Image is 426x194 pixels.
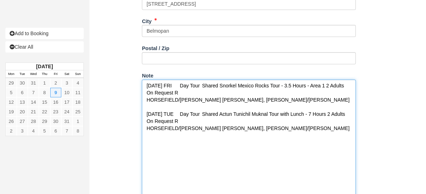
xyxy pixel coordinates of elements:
a: 18 [72,97,83,107]
a: 4 [28,126,39,136]
a: 1 [72,117,83,126]
a: 7 [61,126,72,136]
label: Note [142,70,153,80]
a: 1 [39,78,50,88]
a: 21 [28,107,39,117]
th: Fri [50,70,61,78]
a: 29 [39,117,50,126]
a: 16 [50,97,61,107]
label: City [142,15,152,25]
a: Clear All [5,41,84,53]
th: Tue [17,70,28,78]
a: 24 [61,107,72,117]
a: 2 [50,78,61,88]
a: 31 [61,117,72,126]
a: 17 [61,97,72,107]
a: 9 [50,88,61,97]
th: Mon [6,70,17,78]
a: 5 [6,88,17,97]
a: 2 [6,126,17,136]
a: 25 [72,107,83,117]
th: Thu [39,70,50,78]
a: 29 [6,78,17,88]
a: 27 [17,117,28,126]
a: 23 [50,107,61,117]
strong: [DATE] [36,64,53,69]
a: 3 [17,126,28,136]
th: Sun [72,70,83,78]
a: 19 [6,107,17,117]
a: 4 [72,78,83,88]
a: 28 [28,117,39,126]
a: 11 [72,88,83,97]
a: 26 [6,117,17,126]
a: 6 [50,126,61,136]
a: 13 [17,97,28,107]
a: 31 [28,78,39,88]
a: 6 [17,88,28,97]
a: 3 [61,78,72,88]
label: Postal / Zip [142,42,169,52]
th: Wed [28,70,39,78]
a: 8 [72,126,83,136]
a: 12 [6,97,17,107]
a: 5 [39,126,50,136]
a: 10 [61,88,72,97]
a: Add to Booking [5,28,84,39]
a: 14 [28,97,39,107]
th: Sat [61,70,72,78]
a: 20 [17,107,28,117]
a: 15 [39,97,50,107]
a: 7 [28,88,39,97]
a: 8 [39,88,50,97]
a: 22 [39,107,50,117]
a: 30 [50,117,61,126]
a: 30 [17,78,28,88]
